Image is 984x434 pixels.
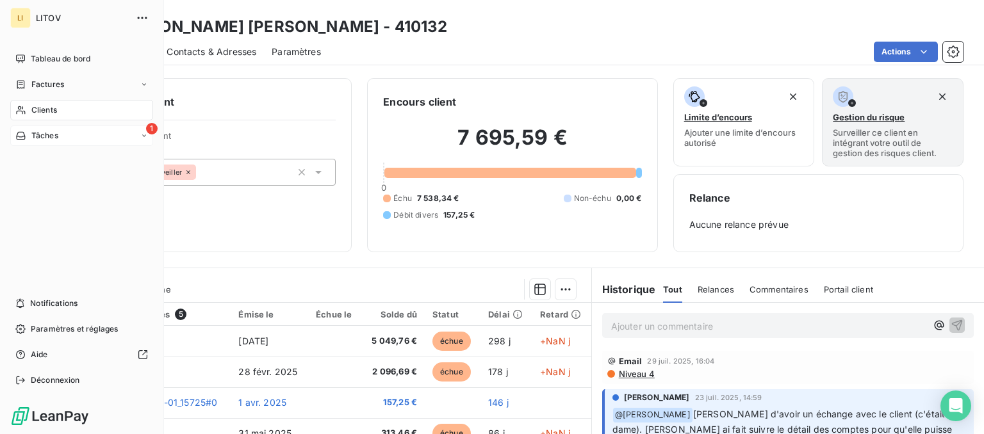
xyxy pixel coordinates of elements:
[10,100,153,120] a: Clients
[624,392,690,403] span: [PERSON_NAME]
[238,397,286,408] span: 1 avr. 2025
[540,366,570,377] span: +NaN j
[31,104,57,116] span: Clients
[488,366,508,377] span: 178 j
[370,309,417,319] div: Solde dû
[940,390,971,421] div: Open Intercom Messenger
[103,131,336,149] span: Propriétés Client
[381,182,386,193] span: 0
[31,79,64,90] span: Factures
[695,394,762,401] span: 23 juil. 2025, 14:59
[488,309,525,319] div: Délai
[684,127,804,148] span: Ajouter une limite d’encours autorisé
[31,374,80,386] span: Déconnexion
[272,45,321,58] span: Paramètres
[488,397,509,408] span: 146 j
[616,193,642,204] span: 0,00 €
[238,309,300,319] div: Émise le
[167,45,256,58] span: Contacts & Adresses
[824,284,873,294] span: Portail client
[30,298,78,309] span: Notifications
[31,349,48,360] span: Aide
[750,284,808,294] span: Commentaires
[684,112,752,122] span: Limite d’encours
[822,78,963,166] button: Gestion du risqueSurveiller ce client en intégrant votre outil de gestion des risques client.
[175,309,186,320] span: 5
[393,193,412,204] span: Échu
[540,309,584,319] div: Retard
[238,366,297,377] span: 28 févr. 2025
[113,15,447,38] h3: [PERSON_NAME] [PERSON_NAME] - 410132
[10,8,31,28] div: LI
[613,408,693,422] span: @ [PERSON_NAME]
[36,13,128,23] span: LITOV
[370,366,417,378] span: 2 096,69 €
[196,166,206,178] input: Ajouter une valeur
[370,335,417,348] span: 5 049,76 €
[833,112,905,122] span: Gestion du risque
[874,42,938,62] button: Actions
[432,362,471,382] span: échue
[833,127,953,158] span: Surveiller ce client en intégrant votre outil de gestion des risques client.
[10,344,153,365] a: Aide
[443,209,475,221] span: 157,25 €
[31,53,90,65] span: Tableau de bord
[238,335,268,346] span: [DATE]
[432,309,473,319] div: Statut
[31,323,118,335] span: Paramètres et réglages
[31,130,58,141] span: Tâches
[647,357,714,365] span: 29 juil. 2025, 16:04
[10,319,153,339] a: Paramètres et réglages
[574,193,611,204] span: Non-échu
[10,406,90,426] img: Logo LeanPay
[432,332,471,351] span: échue
[417,193,459,204] span: 7 538,34 €
[698,284,734,294] span: Relances
[383,94,456,109] h6: Encours client
[540,335,570,346] span: +NaN j
[383,125,641,163] h2: 7 695,59 €
[10,125,153,146] a: 1Tâches
[393,209,438,221] span: Débit divers
[663,284,682,294] span: Tout
[673,78,815,166] button: Limite d’encoursAjouter une limite d’encours autorisé
[618,369,655,379] span: Niveau 4
[689,218,947,231] span: Aucune relance prévue
[689,190,947,205] h6: Relance
[10,49,153,69] a: Tableau de bord
[592,282,656,297] h6: Historique
[316,309,354,319] div: Échue le
[146,123,158,134] span: 1
[370,396,417,409] span: 157,25 €
[619,356,643,366] span: Email
[488,335,511,346] span: 298 j
[10,74,153,95] a: Factures
[78,94,336,109] h6: Informations client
